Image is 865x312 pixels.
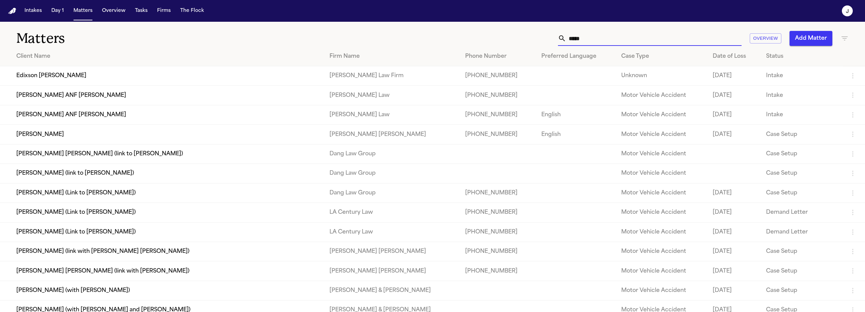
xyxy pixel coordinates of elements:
[790,31,832,46] button: Add Matter
[616,86,707,105] td: Motor Vehicle Accident
[616,222,707,242] td: Motor Vehicle Accident
[49,5,67,17] button: Day 1
[329,52,454,60] div: Firm Name
[766,52,838,60] div: Status
[460,86,536,105] td: [PHONE_NUMBER]
[460,125,536,144] td: [PHONE_NUMBER]
[713,52,755,60] div: Date of Loss
[761,261,843,281] td: Case Setup
[761,242,843,261] td: Case Setup
[616,281,707,300] td: Motor Vehicle Accident
[707,261,761,281] td: [DATE]
[177,5,207,17] button: The Flock
[616,261,707,281] td: Motor Vehicle Accident
[761,86,843,105] td: Intake
[616,164,707,183] td: Motor Vehicle Accident
[324,66,460,86] td: [PERSON_NAME] Law Firm
[707,105,761,124] td: [DATE]
[460,203,536,222] td: [PHONE_NUMBER]
[324,261,460,281] td: [PERSON_NAME] [PERSON_NAME]
[707,203,761,222] td: [DATE]
[460,222,536,242] td: [PHONE_NUMBER]
[16,30,268,47] h1: Matters
[536,105,615,124] td: English
[324,86,460,105] td: [PERSON_NAME] Law
[324,125,460,144] td: [PERSON_NAME] [PERSON_NAME]
[621,52,702,60] div: Case Type
[616,144,707,163] td: Motor Vehicle Accident
[460,66,536,86] td: [PHONE_NUMBER]
[541,52,610,60] div: Preferred Language
[99,5,128,17] button: Overview
[324,105,460,124] td: [PERSON_NAME] Law
[616,125,707,144] td: Motor Vehicle Accident
[707,86,761,105] td: [DATE]
[707,66,761,86] td: [DATE]
[707,242,761,261] td: [DATE]
[761,203,843,222] td: Demand Letter
[324,242,460,261] td: [PERSON_NAME] [PERSON_NAME]
[761,144,843,163] td: Case Setup
[536,125,615,144] td: English
[324,164,460,183] td: Dang Law Group
[761,66,843,86] td: Intake
[616,105,707,124] td: Motor Vehicle Accident
[707,125,761,144] td: [DATE]
[761,125,843,144] td: Case Setup
[750,33,781,44] button: Overview
[460,105,536,124] td: [PHONE_NUMBER]
[707,281,761,300] td: [DATE]
[460,261,536,281] td: [PHONE_NUMBER]
[616,242,707,261] td: Motor Vehicle Accident
[324,144,460,163] td: Dang Law Group
[761,105,843,124] td: Intake
[71,5,95,17] button: Matters
[761,183,843,203] td: Case Setup
[460,183,536,203] td: [PHONE_NUMBER]
[22,5,45,17] button: Intakes
[761,164,843,183] td: Case Setup
[616,183,707,203] td: Motor Vehicle Accident
[616,66,707,86] td: Unknown
[616,203,707,222] td: Motor Vehicle Accident
[460,242,536,261] td: [PHONE_NUMBER]
[154,5,173,17] button: Firms
[465,52,531,60] div: Phone Number
[761,281,843,300] td: Case Setup
[707,183,761,203] td: [DATE]
[16,52,319,60] div: Client Name
[324,203,460,222] td: LA Century Law
[8,8,16,14] img: Finch Logo
[761,222,843,242] td: Demand Letter
[324,281,460,300] td: [PERSON_NAME] & [PERSON_NAME]
[8,8,16,14] a: Home
[132,5,150,17] button: Tasks
[707,222,761,242] td: [DATE]
[324,222,460,242] td: LA Century Law
[324,183,460,203] td: Dang Law Group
